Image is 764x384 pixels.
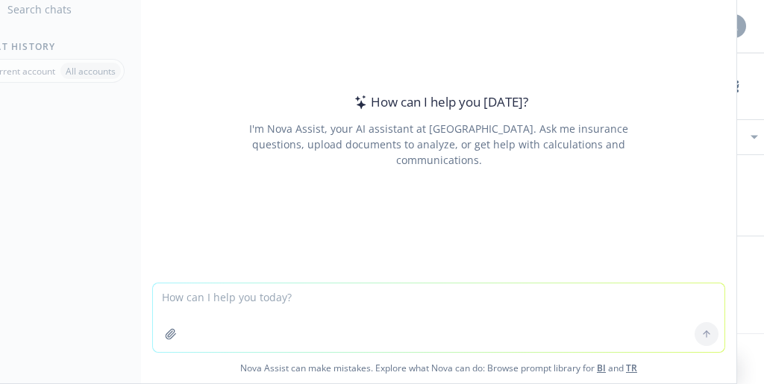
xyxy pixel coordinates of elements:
a: more [728,78,746,95]
p: All accounts [66,65,116,78]
a: BI [597,362,606,374]
div: I'm Nova Assist, your AI assistant at [GEOGRAPHIC_DATA]. Ask me insurance questions, upload docum... [229,121,648,168]
span: Nova Assist can make mistakes. Explore what Nova can do: Browse prompt library for and [147,353,730,383]
div: How can I help you [DATE]? [350,92,528,112]
a: TR [626,362,637,374]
